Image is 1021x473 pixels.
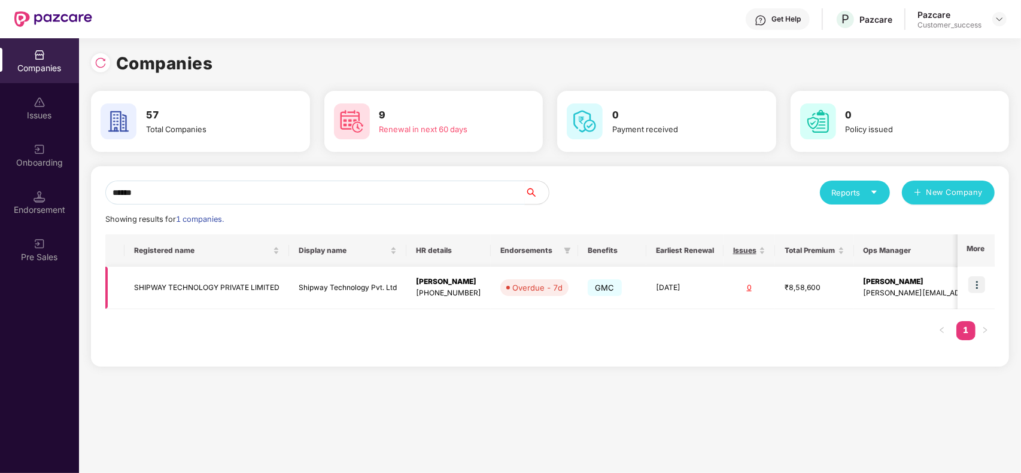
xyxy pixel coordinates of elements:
span: Display name [299,246,388,255]
span: 1 companies. [176,215,224,224]
span: left [938,326,946,334]
span: caret-down [870,188,878,196]
h3: 0 [846,108,976,123]
th: Issues [724,234,775,267]
div: Pazcare [917,9,982,20]
img: svg+xml;base64,PHN2ZyB3aWR0aD0iMTQuNSIgaGVpZ2h0PSIxNC41IiB2aWV3Qm94PSIwIDAgMTYgMTYiIGZpbGw9Im5vbm... [34,191,45,203]
div: Pazcare [859,14,892,25]
img: svg+xml;base64,PHN2ZyBpZD0iRHJvcGRvd24tMzJ4MzIiIHhtbG5zPSJodHRwOi8vd3d3LnczLm9yZy8yMDAwL3N2ZyIgd2... [995,14,1004,24]
div: ₹8,58,600 [785,282,844,294]
td: [DATE] [646,267,724,309]
td: SHIPWAY TECHNOLOGY PRIVATE LIMITED [124,267,289,309]
div: [PHONE_NUMBER] [416,288,481,299]
div: 0 [733,282,765,294]
h3: 9 [379,108,509,123]
th: Total Premium [775,234,854,267]
th: Registered name [124,234,289,267]
button: left [932,321,952,340]
img: svg+xml;base64,PHN2ZyB3aWR0aD0iMjAiIGhlaWdodD0iMjAiIHZpZXdCb3g9IjAgMCAyMCAyMCIgZmlsbD0ibm9uZSIgeG... [34,144,45,155]
span: filter [564,247,571,254]
th: Benefits [578,234,646,267]
span: New Company [926,187,983,199]
div: Total Companies [146,123,276,135]
span: Showing results for [105,215,224,224]
img: icon [968,276,985,293]
span: P [841,12,849,26]
th: Display name [289,234,406,267]
img: svg+xml;base64,PHN2ZyB4bWxucz0iaHR0cDovL3d3dy53My5vcmcvMjAwMC9zdmciIHdpZHRoPSI2MCIgaGVpZ2h0PSI2MC... [567,103,603,139]
span: filter [561,243,573,258]
div: Get Help [771,14,801,24]
li: 1 [956,321,976,340]
img: svg+xml;base64,PHN2ZyB4bWxucz0iaHR0cDovL3d3dy53My5vcmcvMjAwMC9zdmciIHdpZHRoPSI2MCIgaGVpZ2h0PSI2MC... [334,103,370,139]
img: svg+xml;base64,PHN2ZyBpZD0iUmVsb2FkLTMyeDMyIiB4bWxucz0iaHR0cDovL3d3dy53My5vcmcvMjAwMC9zdmciIHdpZH... [95,57,107,69]
img: svg+xml;base64,PHN2ZyB3aWR0aD0iMjAiIGhlaWdodD0iMjAiIHZpZXdCb3g9IjAgMCAyMCAyMCIgZmlsbD0ibm9uZSIgeG... [34,238,45,250]
h1: Companies [116,50,213,77]
span: GMC [588,279,622,296]
span: Endorsements [500,246,559,255]
th: Earliest Renewal [646,234,724,267]
th: More [958,234,995,267]
button: right [976,321,995,340]
span: Registered name [134,246,271,255]
li: Next Page [976,321,995,340]
li: Previous Page [932,321,952,340]
a: 1 [956,321,976,339]
td: Shipway Technology Pvt. Ltd [289,267,406,309]
div: Payment received [612,123,742,135]
div: Overdue - 7d [512,282,563,294]
img: svg+xml;base64,PHN2ZyBpZD0iSXNzdWVzX2Rpc2FibGVkIiB4bWxucz0iaHR0cDovL3d3dy53My5vcmcvMjAwMC9zdmciIH... [34,96,45,108]
span: plus [914,188,922,198]
button: plusNew Company [902,181,995,205]
img: svg+xml;base64,PHN2ZyBpZD0iQ29tcGFuaWVzIiB4bWxucz0iaHR0cDovL3d3dy53My5vcmcvMjAwMC9zdmciIHdpZHRoPS... [34,49,45,61]
div: Renewal in next 60 days [379,123,509,135]
img: svg+xml;base64,PHN2ZyB4bWxucz0iaHR0cDovL3d3dy53My5vcmcvMjAwMC9zdmciIHdpZHRoPSI2MCIgaGVpZ2h0PSI2MC... [800,103,836,139]
div: Policy issued [846,123,976,135]
div: Customer_success [917,20,982,30]
img: New Pazcare Logo [14,11,92,27]
span: Issues [733,246,756,255]
th: HR details [406,234,491,267]
img: svg+xml;base64,PHN2ZyBpZD0iSGVscC0zMngzMiIgeG1sbnM9Imh0dHA6Ly93d3cudzMub3JnLzIwMDAvc3ZnIiB3aWR0aD... [755,14,767,26]
span: Total Premium [785,246,835,255]
span: right [982,326,989,334]
h3: 0 [612,108,742,123]
button: search [524,181,549,205]
div: Reports [832,187,878,199]
span: search [524,188,549,197]
img: svg+xml;base64,PHN2ZyB4bWxucz0iaHR0cDovL3d3dy53My5vcmcvMjAwMC9zdmciIHdpZHRoPSI2MCIgaGVpZ2h0PSI2MC... [101,103,136,139]
h3: 57 [146,108,276,123]
div: [PERSON_NAME] [416,276,481,288]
